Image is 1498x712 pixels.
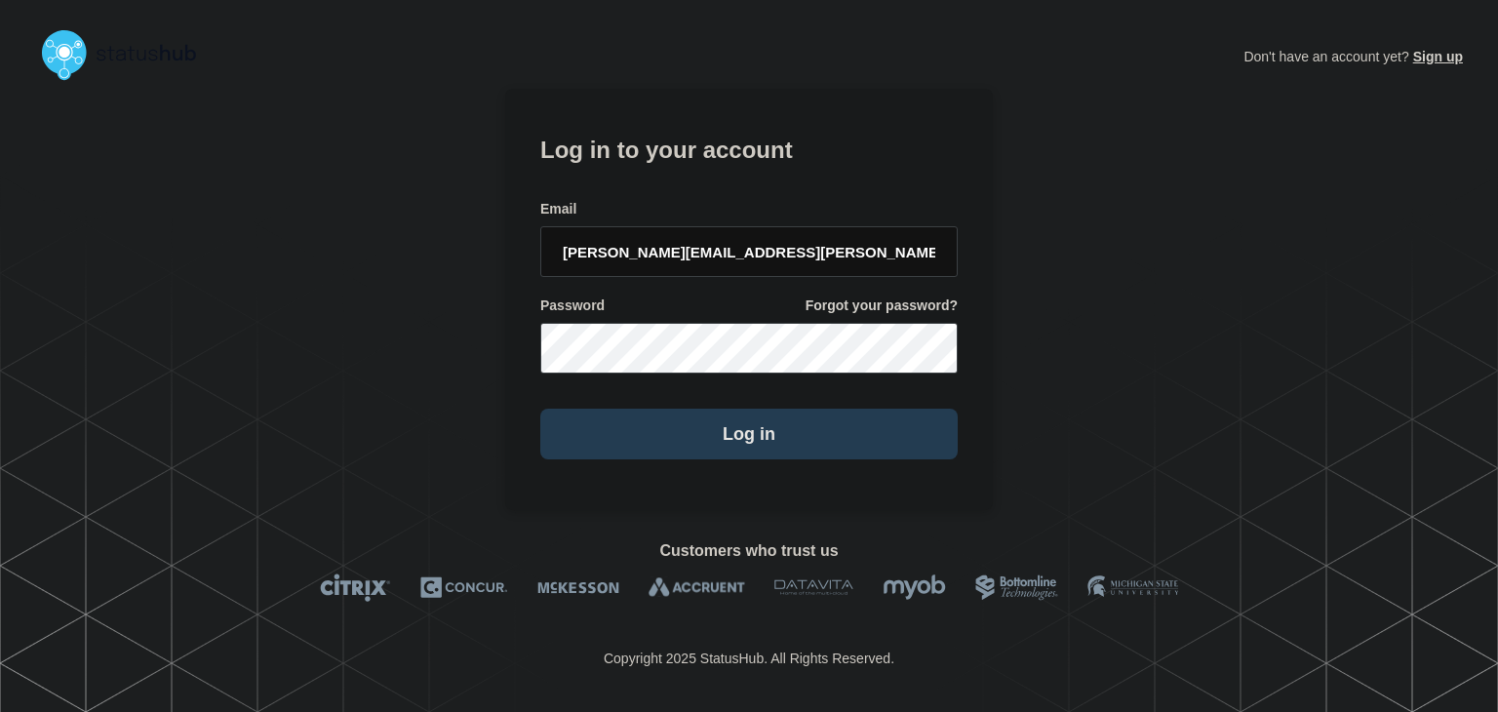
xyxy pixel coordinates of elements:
[420,574,508,602] img: Concur logo
[540,297,605,315] span: Password
[806,297,958,315] a: Forgot your password?
[540,323,958,374] input: password input
[320,574,391,602] img: Citrix logo
[540,130,958,166] h1: Log in to your account
[883,574,946,602] img: myob logo
[35,23,220,86] img: StatusHub logo
[975,574,1058,602] img: Bottomline logo
[35,542,1463,560] h2: Customers who trust us
[649,574,745,602] img: Accruent logo
[1087,574,1178,602] img: MSU logo
[1243,33,1463,80] p: Don't have an account yet?
[604,651,894,666] p: Copyright 2025 StatusHub. All Rights Reserved.
[540,226,958,277] input: email input
[540,409,958,459] button: Log in
[774,574,853,602] img: DataVita logo
[1409,49,1463,64] a: Sign up
[540,200,576,218] span: Email
[537,574,619,602] img: McKesson logo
